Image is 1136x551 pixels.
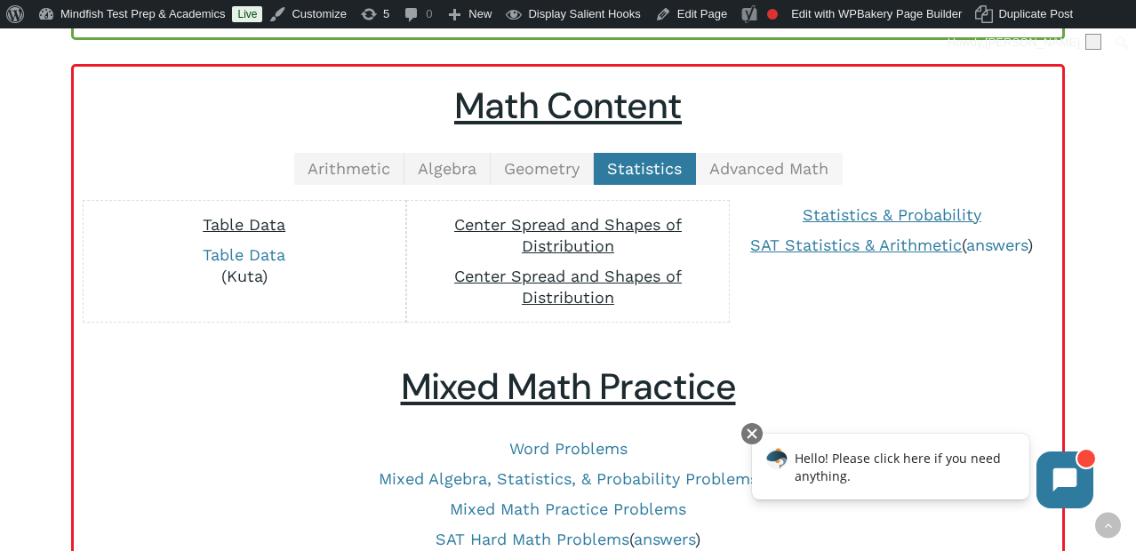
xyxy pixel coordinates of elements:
[696,153,843,185] a: Advanced Math
[379,469,758,488] a: Mixed Algebra, Statistics, & Probability Problems
[450,499,686,518] a: Mixed Math Practice Problems
[709,159,828,178] span: Advanced Math
[436,530,629,548] a: SAT Hard Math Problems
[401,363,736,411] u: Mixed Math Practice
[454,267,682,307] span: Center Spread and Shapes of Distribution
[92,244,396,287] p: (Kuta)
[418,159,476,178] span: Algebra
[404,153,491,185] a: Algebra
[294,153,404,185] a: Arithmetic
[767,9,778,20] div: Focus keyphrase not set
[634,530,695,548] a: answers
[740,235,1044,256] p: ( )
[504,159,580,178] span: Geometry
[607,159,682,178] span: Statistics
[509,439,628,458] a: Word Problems
[232,6,262,22] a: Live
[92,529,1044,550] p: ( )
[733,419,1111,526] iframe: Chatbot
[985,36,1080,49] span: [PERSON_NAME]
[803,205,981,224] a: Statistics & Probability
[308,159,390,178] span: Arithmetic
[203,245,285,264] a: Table Data
[594,153,696,185] a: Statistics
[966,236,1028,254] a: answers
[203,215,285,234] span: Table Data
[454,83,682,130] u: Math Content
[941,28,1108,57] a: Howdy,
[454,215,682,255] span: Center Spread and Shapes of Distribution
[491,153,594,185] a: Geometry
[750,236,962,254] a: SAT Statistics & Arithmetic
